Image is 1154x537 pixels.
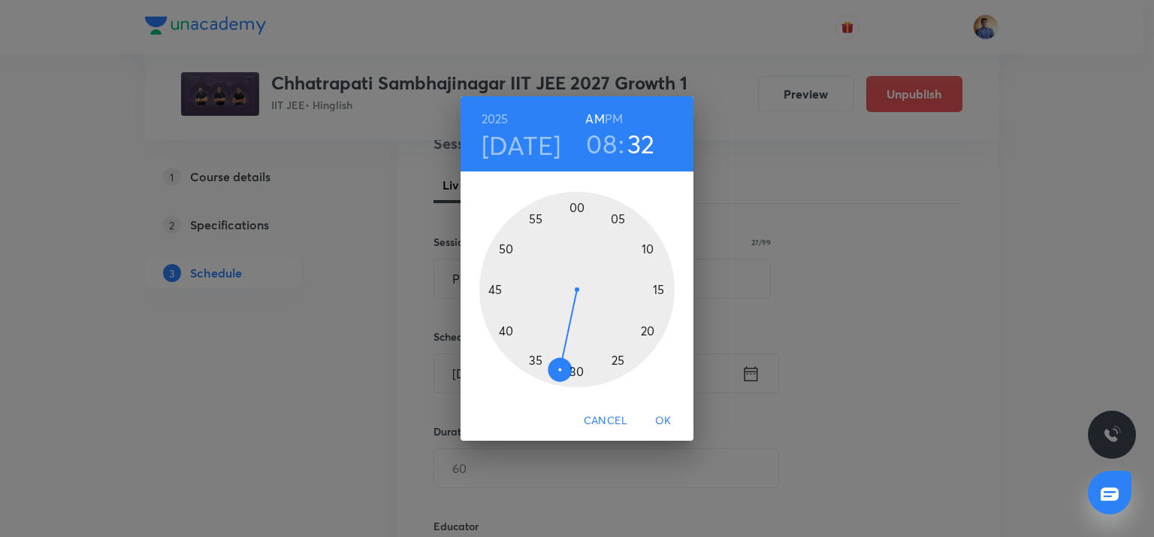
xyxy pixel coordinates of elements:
button: OK [639,407,687,435]
button: 32 [627,128,655,159]
button: 2025 [482,108,509,129]
h3: : [618,128,624,159]
button: 08 [586,128,617,159]
span: OK [645,411,681,430]
button: [DATE] [482,129,561,161]
span: Cancel [584,411,627,430]
button: Cancel [578,407,633,435]
button: AM [585,108,604,129]
button: PM [605,108,623,129]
